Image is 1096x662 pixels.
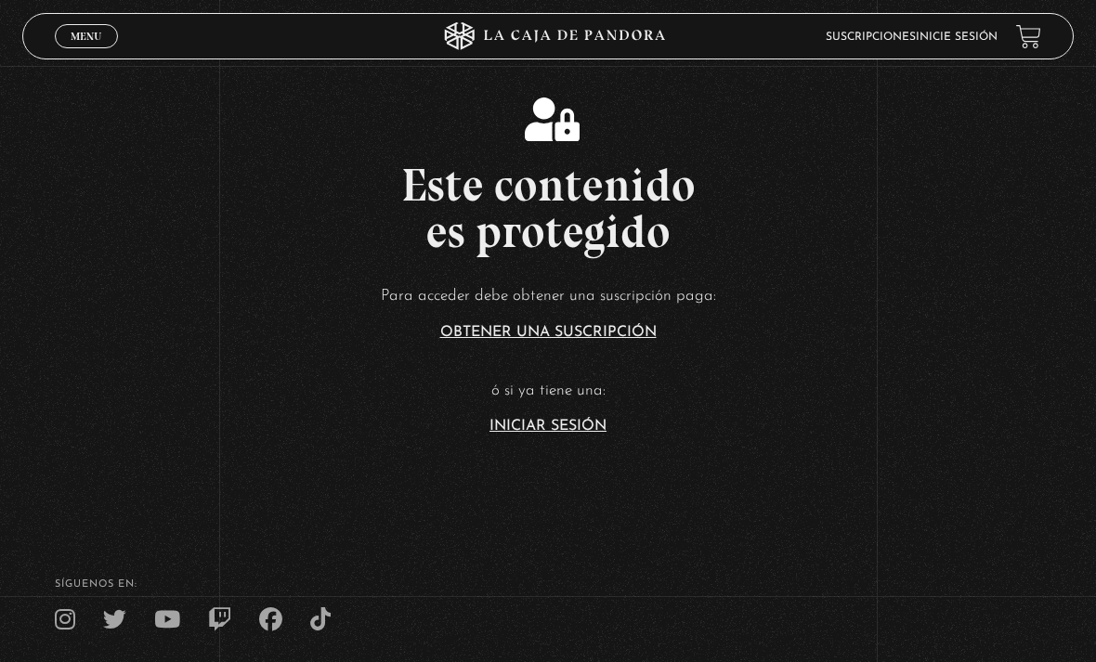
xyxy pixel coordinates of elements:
[1016,24,1041,49] a: View your shopping cart
[440,325,657,340] a: Obtener una suscripción
[65,46,109,59] span: Cerrar
[916,32,998,43] a: Inicie sesión
[489,419,607,434] a: Iniciar Sesión
[826,32,916,43] a: Suscripciones
[55,579,1041,590] h4: SÍguenos en:
[71,31,101,42] span: Menu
